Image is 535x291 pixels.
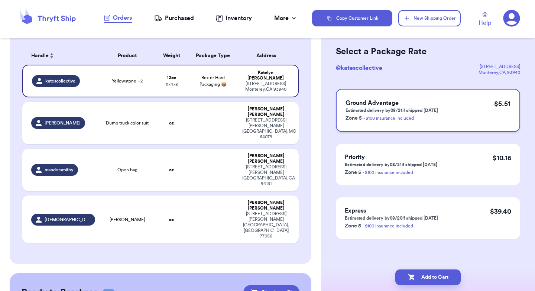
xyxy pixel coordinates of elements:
a: Inventory [216,14,252,23]
th: Weight [155,47,188,65]
a: - $100 insurance included [363,116,414,120]
a: Orders [104,13,132,23]
div: Katelyn [PERSON_NAME] [242,70,289,81]
span: [DEMOGRAPHIC_DATA] [45,217,91,223]
p: Estimated delivery by 08/21 if shipped [DATE] [346,107,438,113]
div: [PERSON_NAME] [PERSON_NAME] [242,200,290,211]
span: [PERSON_NAME] [45,120,81,126]
div: [STREET_ADDRESS][PERSON_NAME] [GEOGRAPHIC_DATA] , CA 94131 [242,164,290,187]
div: [STREET_ADDRESS][PERSON_NAME] [GEOGRAPHIC_DATA] , MO 64079 [242,117,290,140]
strong: oz [169,168,174,172]
span: Yellowstone [112,78,143,84]
div: Orders [104,13,132,22]
p: $ 10.16 [493,153,511,163]
span: katescollective [45,78,75,84]
span: Help [479,19,491,28]
button: New Shipping Order [398,10,461,26]
span: 11 x 4 x 8 [165,82,178,87]
th: Package Type [188,47,238,65]
div: [STREET_ADDRESS] Monterey , CA 93940 [242,81,289,92]
div: [PERSON_NAME] [PERSON_NAME] [242,153,290,164]
div: More [274,14,298,23]
span: Open bag [117,167,137,173]
button: Add to Cart [395,269,461,285]
strong: oz [169,217,174,222]
h2: Select a Package Rate [336,46,520,58]
span: + 2 [138,79,143,83]
p: Estimated delivery by 08/21 if shipped [DATE] [345,162,437,168]
button: Sort ascending [49,51,55,60]
button: Copy Customer Link [312,10,392,26]
p: $ 5.51 [494,98,510,109]
a: Help [479,12,491,28]
div: [STREET_ADDRESS] [479,64,520,69]
div: [PERSON_NAME] [PERSON_NAME] [242,106,290,117]
strong: oz [169,121,174,125]
strong: 12 oz [167,75,176,80]
a: - $100 insurance included [363,170,413,175]
span: Express [345,208,366,214]
span: Handle [31,52,49,60]
span: @ katescollective [336,65,382,71]
span: Zone 5 [345,170,361,175]
span: Box or Hard Packaging 📦 [200,75,227,87]
span: mandersmithy [45,167,74,173]
p: $ 39.40 [490,206,511,217]
span: Dump truck color suit [106,120,149,126]
span: [PERSON_NAME] [110,217,145,223]
div: [STREET_ADDRESS][PERSON_NAME] [GEOGRAPHIC_DATA] , [GEOGRAPHIC_DATA] 77056 [242,211,290,239]
th: Address [238,47,299,65]
a: - $100 insurance included [363,224,413,228]
a: Purchased [154,14,194,23]
span: Ground Advantage [346,100,399,106]
span: Zone 5 [345,223,361,229]
th: Product [100,47,155,65]
span: Zone 5 [346,116,362,121]
div: Monterey , CA , 93940 [479,69,520,75]
p: Estimated delivery by 08/20 if shipped [DATE] [345,215,438,221]
span: Priority [345,154,365,160]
